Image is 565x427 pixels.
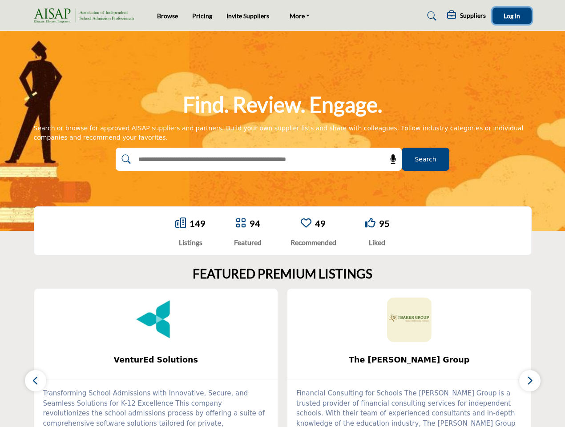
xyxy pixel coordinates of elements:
[157,12,178,20] a: Browse
[183,91,382,118] h1: Find. Review. Engage.
[492,8,532,24] button: Log In
[190,218,206,229] a: 149
[365,218,375,228] i: Go to Liked
[301,218,311,230] a: Go to Recommended
[379,218,390,229] a: 95
[133,298,178,342] img: VenturEd Solutions
[447,11,486,21] div: Suppliers
[250,218,260,229] a: 94
[315,218,326,229] a: 49
[301,354,518,366] span: The [PERSON_NAME] Group
[34,8,138,23] img: Site Logo
[415,155,436,164] span: Search
[48,348,265,372] b: VenturEd Solutions
[301,348,518,372] b: The Baker Group
[226,12,269,20] a: Invite Suppliers
[291,237,336,248] div: Recommended
[283,10,316,22] a: More
[34,348,278,372] a: VenturEd Solutions
[175,237,206,248] div: Listings
[192,12,212,20] a: Pricing
[193,266,372,282] h2: FEATURED PREMIUM LISTINGS
[387,298,432,342] img: The Baker Group
[287,348,531,372] a: The [PERSON_NAME] Group
[48,354,265,366] span: VenturEd Solutions
[504,12,520,20] span: Log In
[419,9,442,23] a: Search
[234,237,262,248] div: Featured
[365,237,390,248] div: Liked
[460,12,486,20] h5: Suppliers
[34,124,532,142] div: Search or browse for approved AISAP suppliers and partners. Build your own supplier lists and sha...
[402,148,449,171] button: Search
[235,218,246,230] a: Go to Featured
